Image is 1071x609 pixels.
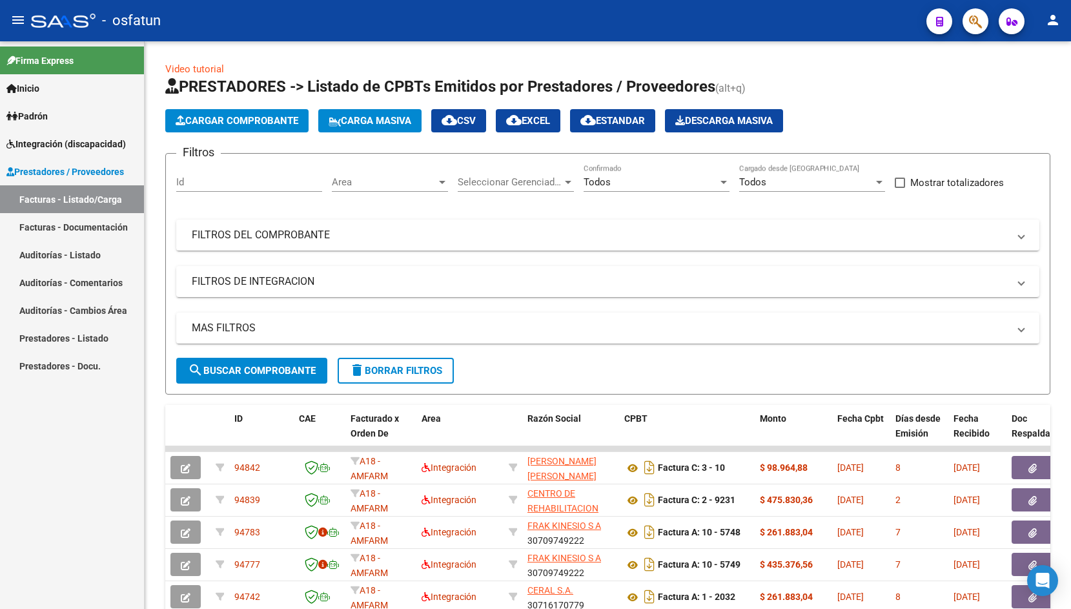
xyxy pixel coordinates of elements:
span: Area [332,176,436,188]
span: Razón Social [527,413,581,424]
i: Descargar documento [641,554,658,575]
i: Descargar documento [641,522,658,542]
app-download-masive: Descarga masiva de comprobantes (adjuntos) [665,109,783,132]
span: CAE [299,413,316,424]
span: Descarga Masiva [675,115,773,127]
i: Descargar documento [641,457,658,478]
span: [DATE] [954,527,980,537]
span: Integración [422,527,476,537]
strong: $ 261.883,04 [760,527,813,537]
strong: $ 98.964,88 [760,462,808,473]
div: Open Intercom Messenger [1027,565,1058,596]
span: CPBT [624,413,648,424]
mat-icon: cloud_download [506,112,522,128]
span: [DATE] [837,559,864,570]
span: FRAK KINESIO S A [527,521,601,531]
span: Integración [422,462,476,473]
span: [DATE] [954,462,980,473]
span: Integración (discapacidad) [6,137,126,151]
datatable-header-cell: Fecha Cpbt [832,405,890,462]
strong: Factura A: 10 - 5748 [658,528,740,538]
i: Descargar documento [641,586,658,607]
span: 94777 [234,559,260,570]
span: [DATE] [837,495,864,505]
span: 94842 [234,462,260,473]
strong: Factura C: 2 - 9231 [658,495,735,506]
strong: Factura A: 10 - 5749 [658,560,740,570]
span: Carga Masiva [329,115,411,127]
span: [PERSON_NAME] [PERSON_NAME] [527,456,597,481]
span: [DATE] [837,462,864,473]
span: EXCEL [506,115,550,127]
strong: Factura A: 1 - 2032 [658,592,735,603]
datatable-header-cell: Razón Social [522,405,619,462]
mat-icon: cloud_download [580,112,596,128]
span: Todos [584,176,611,188]
datatable-header-cell: Fecha Recibido [948,405,1006,462]
span: - osfatun [102,6,161,35]
button: Buscar Comprobante [176,358,327,384]
mat-panel-title: FILTROS DEL COMPROBANTE [192,228,1008,242]
mat-expansion-panel-header: FILTROS DE INTEGRACION [176,266,1039,297]
span: [DATE] [837,592,864,602]
span: Prestadores / Proveedores [6,165,124,179]
span: 7 [895,559,901,570]
datatable-header-cell: ID [229,405,294,462]
span: Integración [422,592,476,602]
span: Facturado x Orden De [351,413,399,439]
span: 8 [895,592,901,602]
datatable-header-cell: Area [416,405,504,462]
strong: $ 435.376,56 [760,559,813,570]
a: Video tutorial [165,63,224,75]
span: 7 [895,527,901,537]
mat-expansion-panel-header: MAS FILTROS [176,313,1039,344]
div: 30695784879 [527,486,614,513]
datatable-header-cell: CPBT [619,405,755,462]
strong: Factura C: 3 - 10 [658,463,725,473]
div: 30709749222 [527,519,614,546]
span: Cargar Comprobante [176,115,298,127]
span: FRAK KINESIO S A [527,553,601,563]
span: ID [234,413,243,424]
span: [DATE] [837,527,864,537]
span: Estandar [580,115,645,127]
span: Buscar Comprobante [188,365,316,377]
span: CENTRO DE REHABILITACION INTERDISCIPLINARIO CERIN [527,488,615,542]
datatable-header-cell: Facturado x Orden De [345,405,416,462]
span: 8 [895,462,901,473]
span: 94839 [234,495,260,505]
span: PRESTADORES -> Listado de CPBTs Emitidos por Prestadores / Proveedores [165,77,715,96]
mat-icon: cloud_download [442,112,457,128]
span: Padrón [6,109,48,123]
datatable-header-cell: CAE [294,405,345,462]
span: [DATE] [954,559,980,570]
button: CSV [431,109,486,132]
span: Area [422,413,441,424]
i: Descargar documento [641,490,658,510]
span: Borrar Filtros [349,365,442,377]
span: Inicio [6,81,39,96]
span: Fecha Cpbt [837,413,884,424]
mat-panel-title: MAS FILTROS [192,321,1008,335]
span: Fecha Recibido [954,413,990,439]
span: Monto [760,413,786,424]
button: Borrar Filtros [338,358,454,384]
mat-panel-title: FILTROS DE INTEGRACION [192,274,1008,289]
span: Mostrar totalizadores [910,175,1004,191]
span: Todos [739,176,766,188]
span: [DATE] [954,495,980,505]
button: EXCEL [496,109,560,132]
button: Cargar Comprobante [165,109,309,132]
span: A18 - AMFARM [351,456,388,481]
span: Doc Respaldatoria [1012,413,1070,439]
div: 30709749222 [527,551,614,578]
span: A18 - AMFARM [351,521,388,546]
mat-icon: search [188,362,203,378]
span: (alt+q) [715,82,746,94]
span: Firma Express [6,54,74,68]
button: Carga Masiva [318,109,422,132]
mat-icon: person [1045,12,1061,28]
mat-icon: delete [349,362,365,378]
span: 2 [895,495,901,505]
span: 94783 [234,527,260,537]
